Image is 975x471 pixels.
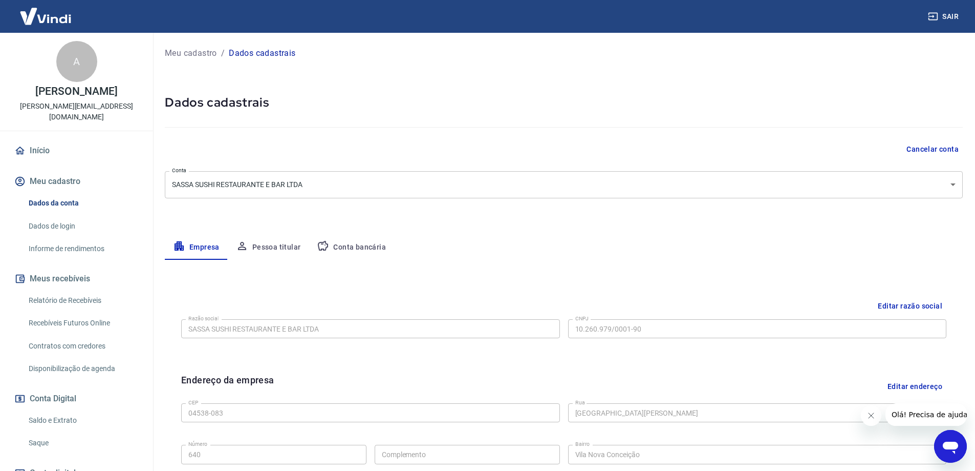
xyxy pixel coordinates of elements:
p: [PERSON_NAME] [35,86,117,97]
iframe: Mensagem da empresa [885,403,967,426]
a: Dados da conta [25,193,141,214]
div: SASSA SUSHI RESTAURANTE E BAR LTDA [165,171,963,198]
label: CNPJ [575,315,589,322]
iframe: Botão para abrir a janela de mensagens [934,430,967,463]
a: Disponibilização de agenda [25,358,141,379]
span: Olá! Precisa de ajuda? [6,7,86,15]
a: Recebíveis Futuros Online [25,313,141,334]
label: Número [188,440,207,448]
div: A [56,41,97,82]
p: / [221,47,225,59]
a: Meu cadastro [165,47,217,59]
label: Rua [575,399,585,406]
h5: Dados cadastrais [165,94,963,111]
button: Pessoa titular [228,235,309,260]
a: Informe de rendimentos [25,238,141,259]
label: Bairro [575,440,590,448]
button: Meu cadastro [12,170,141,193]
p: Dados cadastrais [229,47,295,59]
button: Cancelar conta [902,140,963,159]
img: Vindi [12,1,79,32]
h6: Endereço da empresa [181,373,274,399]
button: Editar endereço [883,373,946,399]
button: Conta bancária [309,235,394,260]
label: Razão social [188,315,219,322]
button: Sair [926,7,963,26]
iframe: Fechar mensagem [861,405,881,426]
a: Relatório de Recebíveis [25,290,141,311]
a: Saque [25,433,141,454]
a: Saldo e Extrato [25,410,141,431]
a: Contratos com credores [25,336,141,357]
button: Editar razão social [874,297,946,316]
label: Conta [172,167,186,174]
button: Empresa [165,235,228,260]
p: [PERSON_NAME][EMAIL_ADDRESS][DOMAIN_NAME] [8,101,145,122]
a: Início [12,139,141,162]
button: Meus recebíveis [12,268,141,290]
button: Conta Digital [12,387,141,410]
label: CEP [188,399,198,406]
a: Dados de login [25,216,141,237]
